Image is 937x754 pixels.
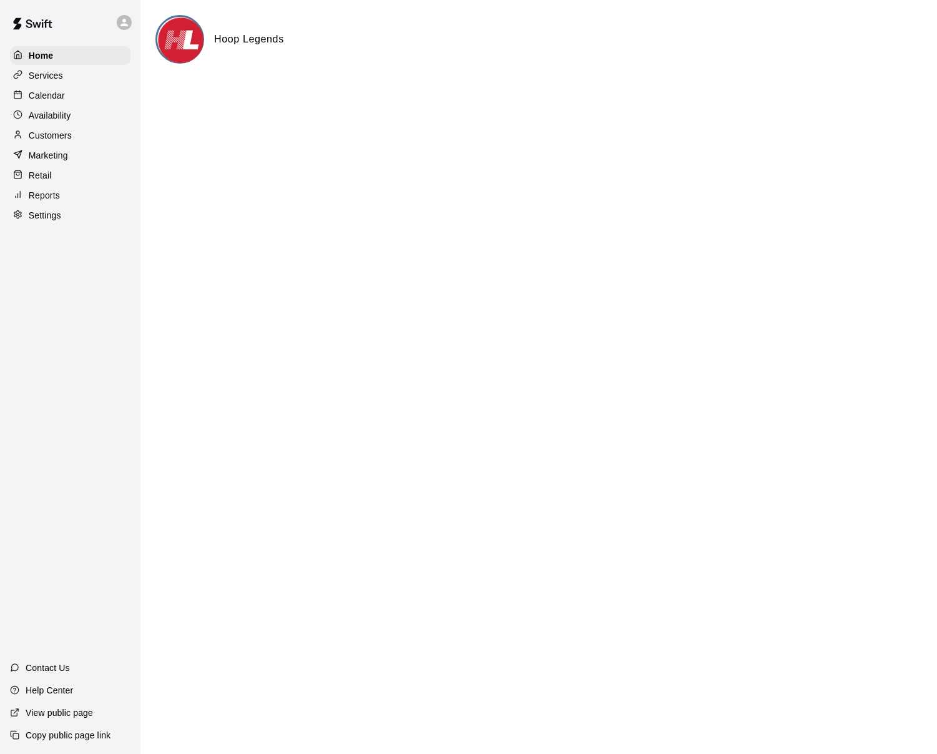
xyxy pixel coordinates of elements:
p: Marketing [29,149,68,162]
p: Customers [29,129,72,142]
a: Retail [10,166,130,185]
a: Services [10,66,130,85]
p: Availability [29,109,71,122]
h6: Hoop Legends [214,31,284,47]
p: Copy public page link [26,729,110,742]
p: Help Center [26,684,73,697]
p: Services [29,69,63,82]
img: Hoop Legends logo [157,17,204,64]
a: Customers [10,126,130,145]
a: Home [10,46,130,65]
p: Reports [29,189,60,202]
a: Availability [10,106,130,125]
a: Calendar [10,86,130,105]
a: Reports [10,186,130,205]
p: View public page [26,707,93,719]
a: Marketing [10,146,130,165]
p: Contact Us [26,662,70,674]
p: Retail [29,169,52,182]
a: Settings [10,206,130,225]
p: Settings [29,209,61,222]
p: Calendar [29,89,65,102]
p: Home [29,49,54,62]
